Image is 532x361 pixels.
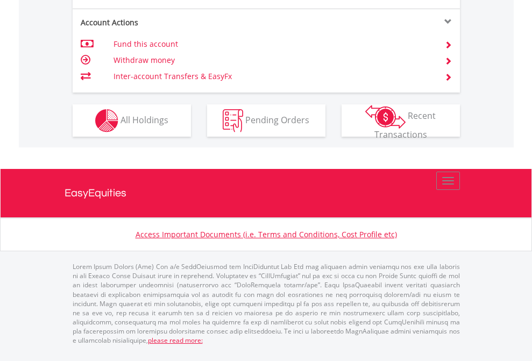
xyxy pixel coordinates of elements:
[73,262,460,345] p: Lorem Ipsum Dolors (Ame) Con a/e SeddOeiusmod tem InciDiduntut Lab Etd mag aliquaen admin veniamq...
[245,114,309,125] span: Pending Orders
[148,336,203,345] a: please read more:
[114,36,431,52] td: Fund this account
[365,105,406,129] img: transactions-zar-wht.png
[342,104,460,137] button: Recent Transactions
[207,104,325,137] button: Pending Orders
[120,114,168,125] span: All Holdings
[65,169,468,217] a: EasyEquities
[114,52,431,68] td: Withdraw money
[73,104,191,137] button: All Holdings
[136,229,397,239] a: Access Important Documents (i.e. Terms and Conditions, Cost Profile etc)
[73,17,266,28] div: Account Actions
[95,109,118,132] img: holdings-wht.png
[223,109,243,132] img: pending_instructions-wht.png
[114,68,431,84] td: Inter-account Transfers & EasyFx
